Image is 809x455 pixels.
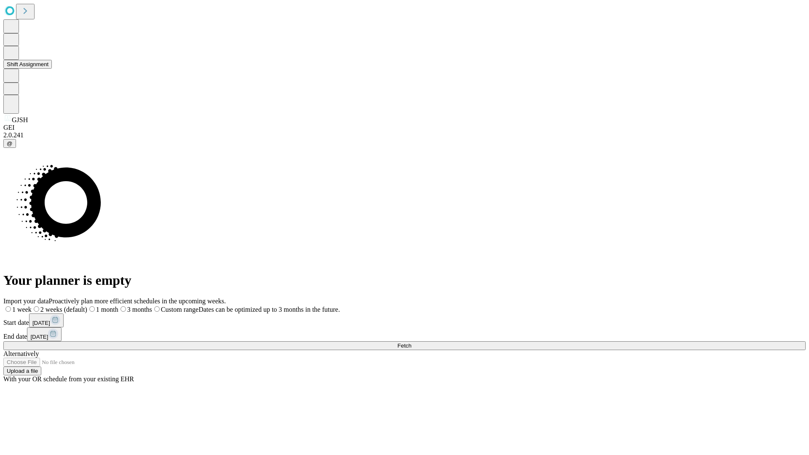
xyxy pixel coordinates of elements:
[34,306,39,312] input: 2 weeks (default)
[30,334,48,340] span: [DATE]
[89,306,95,312] input: 1 month
[3,139,16,148] button: @
[5,306,11,312] input: 1 week
[96,306,118,313] span: 1 month
[121,306,126,312] input: 3 months
[12,306,32,313] span: 1 week
[161,306,198,313] span: Custom range
[3,131,806,139] div: 2.0.241
[3,375,134,383] span: With your OR schedule from your existing EHR
[3,297,49,305] span: Import your data
[397,343,411,349] span: Fetch
[3,350,39,357] span: Alternatively
[3,367,41,375] button: Upload a file
[27,327,62,341] button: [DATE]
[3,273,806,288] h1: Your planner is empty
[3,327,806,341] div: End date
[49,297,226,305] span: Proactively plan more efficient schedules in the upcoming weeks.
[12,116,28,123] span: GJSH
[32,320,50,326] span: [DATE]
[198,306,340,313] span: Dates can be optimized up to 3 months in the future.
[3,60,52,69] button: Shift Assignment
[29,313,64,327] button: [DATE]
[127,306,152,313] span: 3 months
[154,306,160,312] input: Custom rangeDates can be optimized up to 3 months in the future.
[3,124,806,131] div: GEI
[3,341,806,350] button: Fetch
[3,313,806,327] div: Start date
[7,140,13,147] span: @
[40,306,87,313] span: 2 weeks (default)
